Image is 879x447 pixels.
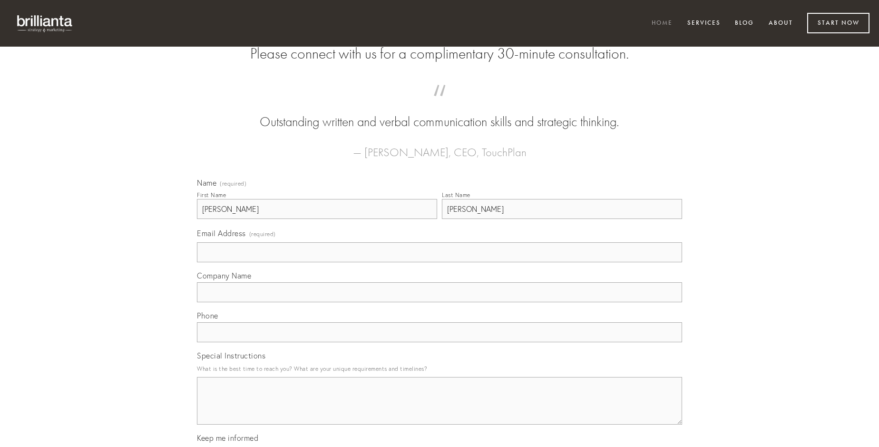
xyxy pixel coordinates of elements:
[762,16,799,31] a: About
[197,271,251,280] span: Company Name
[10,10,81,37] img: brillianta - research, strategy, marketing
[197,45,682,63] h2: Please connect with us for a complimentary 30-minute consultation.
[249,228,276,240] span: (required)
[212,94,667,131] blockquote: Outstanding written and verbal communication skills and strategic thinking.
[197,191,226,199] div: First Name
[197,351,265,360] span: Special Instructions
[197,362,682,375] p: What is the best time to reach you? What are your unique requirements and timelines?
[681,16,727,31] a: Services
[645,16,679,31] a: Home
[220,181,246,187] span: (required)
[197,311,218,320] span: Phone
[197,228,246,238] span: Email Address
[212,131,667,162] figcaption: — [PERSON_NAME], CEO, TouchPlan
[197,433,258,443] span: Keep me informed
[807,13,869,33] a: Start Now
[212,94,667,113] span: “
[442,191,470,199] div: Last Name
[197,178,216,188] span: Name
[729,16,760,31] a: Blog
